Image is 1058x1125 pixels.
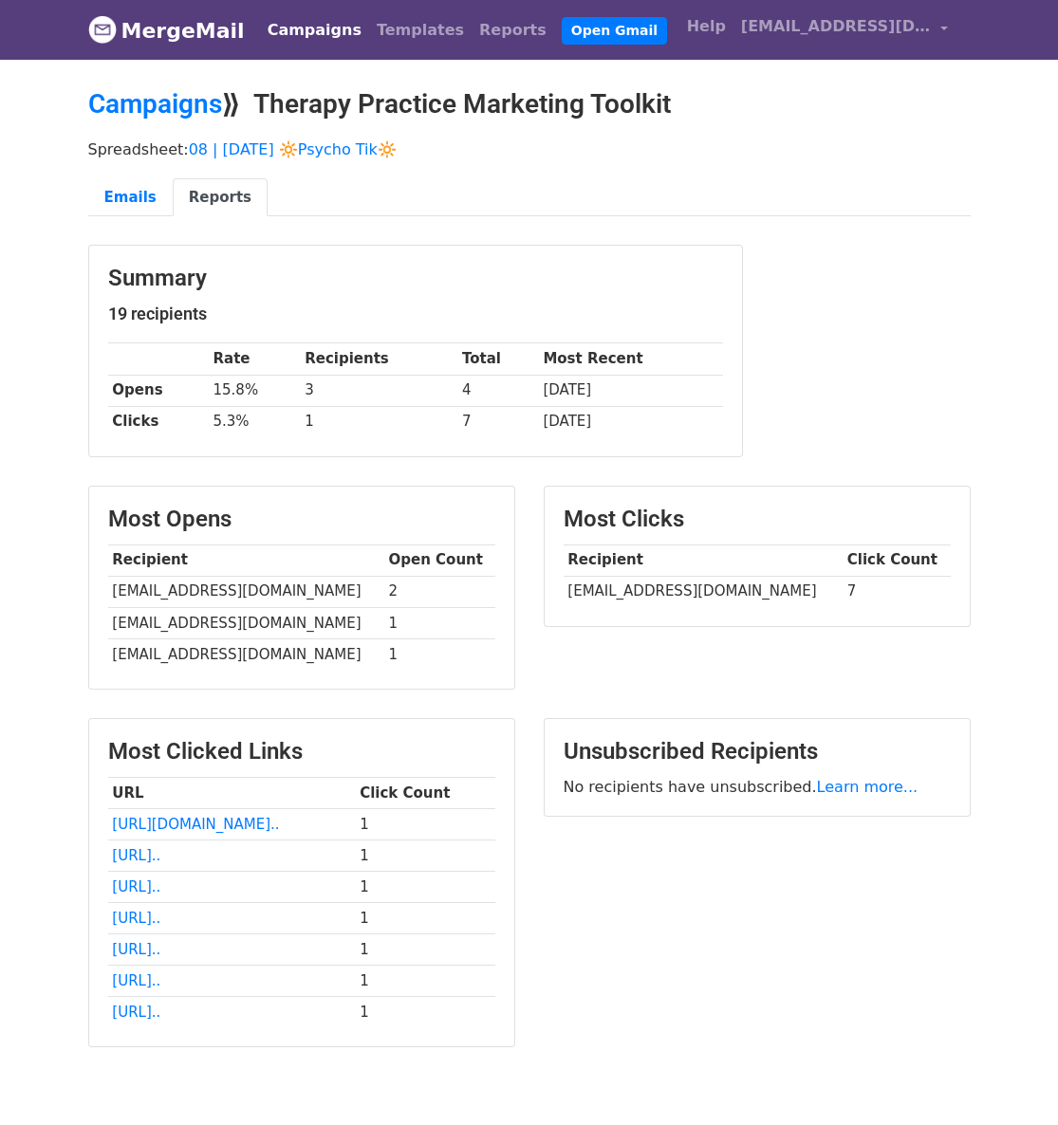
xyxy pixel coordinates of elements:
h3: Most Opens [108,506,495,533]
a: [URL].. [112,1004,160,1021]
td: 3 [300,375,457,406]
h3: Summary [108,265,723,292]
p: Spreadsheet: [88,139,971,159]
h3: Unsubscribed Recipients [564,738,951,765]
a: Templates [369,11,472,49]
a: [URL].. [112,878,160,895]
th: Most Recent [539,343,723,375]
td: [DATE] [539,375,723,406]
td: [EMAIL_ADDRESS][DOMAIN_NAME] [108,638,384,670]
td: 1 [384,607,495,638]
th: Rate [209,343,301,375]
td: 15.8% [209,375,301,406]
a: Campaigns [88,88,222,120]
td: [EMAIL_ADDRESS][DOMAIN_NAME] [564,576,843,607]
td: 1 [355,839,494,871]
a: [URL].. [112,847,160,864]
td: 1 [355,934,494,966]
td: 2 [384,576,495,607]
th: Recipients [300,343,457,375]
td: 5.3% [209,406,301,437]
a: Reports [472,11,554,49]
a: [URL][DOMAIN_NAME].. [112,816,279,833]
td: 1 [355,872,494,903]
h3: Most Clicked Links [108,738,495,765]
td: 7 [843,576,951,607]
td: [DATE] [539,406,723,437]
th: Open Count [384,544,495,576]
td: 1 [355,808,494,839]
td: 1 [355,966,494,997]
a: [URL].. [112,910,160,927]
th: Click Count [843,544,951,576]
span: [EMAIL_ADDRESS][DOMAIN_NAME] [741,15,931,38]
th: Recipient [108,544,384,576]
a: Learn more... [817,778,919,796]
a: 08 | [DATE] 🔆Psycho Tik🔆 [189,140,397,158]
h2: ⟫ Therapy Practice Marketing Toolkit [88,88,971,120]
iframe: Chat Widget [963,1034,1058,1125]
a: [EMAIL_ADDRESS][DOMAIN_NAME] [733,8,956,52]
th: Total [457,343,538,375]
a: Campaigns [260,11,369,49]
td: 1 [355,997,494,1028]
a: Help [679,8,733,46]
a: Open Gmail [562,17,667,45]
img: MergeMail logo [88,15,117,44]
h5: 19 recipients [108,304,723,324]
td: 1 [300,406,457,437]
a: Reports [173,178,268,217]
th: Recipient [564,544,843,576]
td: 4 [457,375,538,406]
a: MergeMail [88,10,245,50]
a: [URL].. [112,941,160,958]
h3: Most Clicks [564,506,951,533]
td: 7 [457,406,538,437]
td: [EMAIL_ADDRESS][DOMAIN_NAME] [108,576,384,607]
th: URL [108,777,356,808]
a: Emails [88,178,173,217]
th: Click Count [355,777,494,808]
td: 1 [355,903,494,934]
th: Opens [108,375,209,406]
td: [EMAIL_ADDRESS][DOMAIN_NAME] [108,607,384,638]
a: [URL].. [112,972,160,989]
p: No recipients have unsubscribed. [564,777,951,797]
th: Clicks [108,406,209,437]
td: 1 [384,638,495,670]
